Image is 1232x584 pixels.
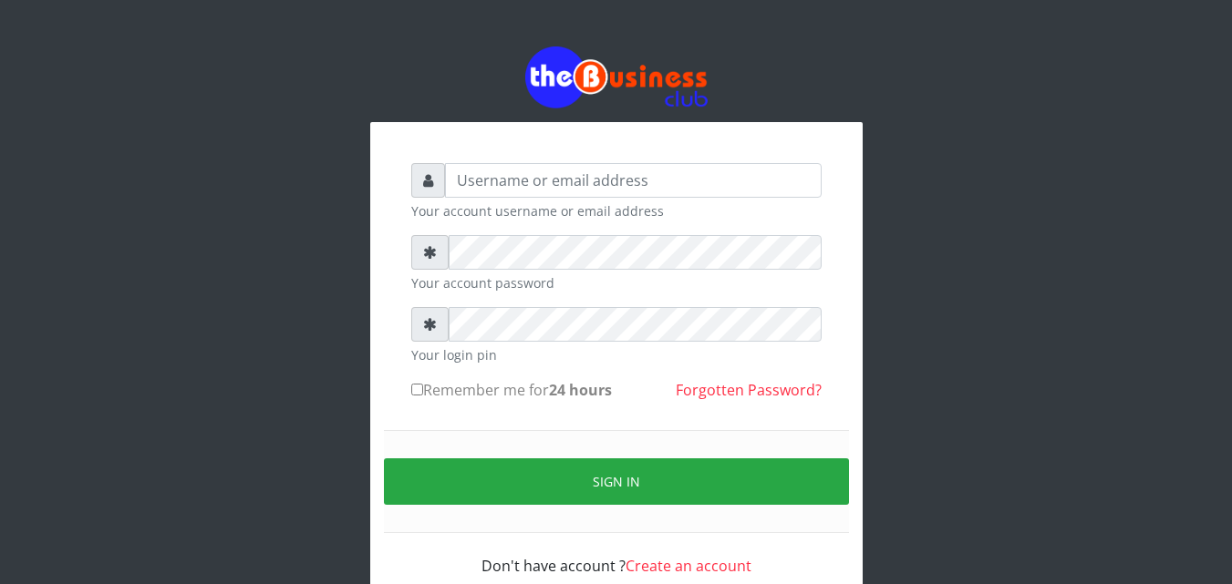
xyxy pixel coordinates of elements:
label: Remember me for [411,379,612,401]
small: Your login pin [411,345,822,364]
small: Your account password [411,273,822,292]
small: Your account username or email address [411,201,822,220]
button: Sign in [384,458,849,505]
a: Forgotten Password? [676,380,822,400]
div: Don't have account ? [411,533,822,577]
input: Remember me for24 hours [411,384,423,395]
a: Create an account [626,556,751,576]
b: 24 hours [549,380,612,400]
input: Username or email address [445,163,822,198]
